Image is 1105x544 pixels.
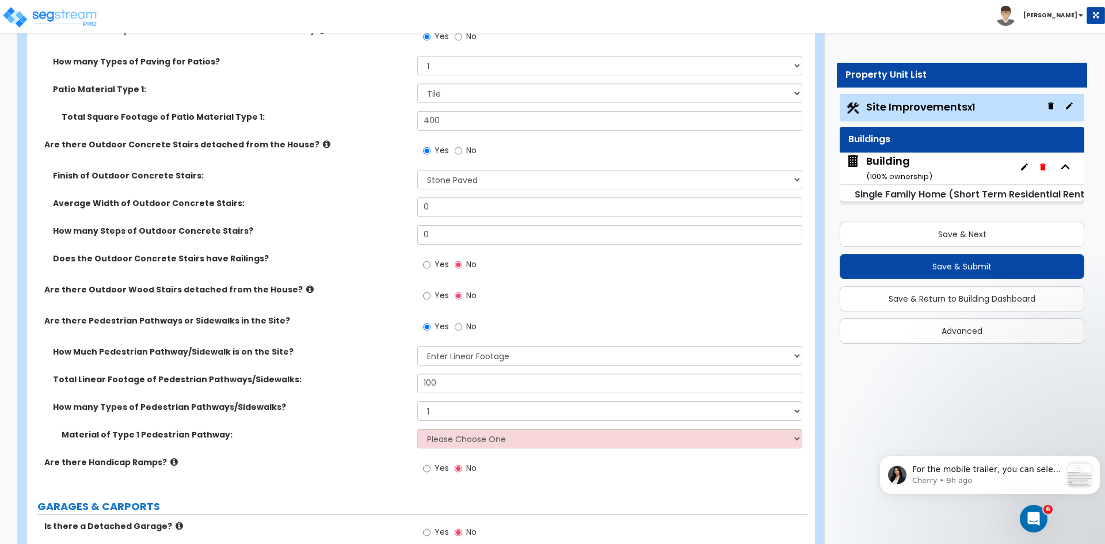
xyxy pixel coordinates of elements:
span: No [466,290,477,301]
input: Yes [423,321,430,333]
span: 6 [1043,505,1053,514]
div: Property Unit List [845,69,1079,82]
span: Yes [435,321,449,332]
button: Advanced [840,318,1084,344]
div: Building [866,154,932,183]
label: Are there Pedestrian Pathways or Sidewalks in the Site? [44,315,409,326]
label: Are there Outdoor Wood Stairs detached from the House? [44,284,409,295]
label: Average Width of Outdoor Concrete Stairs: [53,197,409,209]
label: How many Steps of Outdoor Concrete Stairs? [53,225,409,237]
img: building.svg [845,154,860,169]
iframe: Intercom notifications message [875,432,1105,513]
img: logo_pro_r.png [2,6,100,29]
span: No [466,526,477,538]
label: Are there Outdoor Concrete Stairs detached from the House? [44,139,409,150]
input: No [455,321,462,333]
input: No [455,462,462,475]
i: click for more info! [323,140,330,149]
input: No [455,526,462,539]
button: Save & Return to Building Dashboard [840,286,1084,311]
span: Yes [435,462,449,474]
input: Yes [423,290,430,302]
input: Yes [423,526,430,539]
input: Yes [423,144,430,157]
span: Site Improvements [866,100,975,114]
label: How Much Pedestrian Pathway/Sidewalk is on the Site? [53,346,409,357]
div: Buildings [848,133,1076,146]
input: No [455,144,462,157]
i: click for more info! [176,522,183,530]
span: No [466,31,477,42]
small: Single Family Home (Short Term Residential Rental) [855,188,1098,201]
button: Save & Submit [840,254,1084,279]
input: No [455,31,462,43]
i: click for more info! [306,285,314,294]
label: GARAGES & CARPORTS [37,499,808,514]
span: Yes [435,526,449,538]
span: Yes [435,144,449,156]
label: Total Square Footage of Patio Material Type 1: [62,111,409,123]
b: [PERSON_NAME] [1023,11,1077,20]
label: Does the Outdoor Concrete Stairs have Railings? [53,253,409,264]
label: Total Linear Footage of Pedestrian Pathways/Sidewalks: [53,374,409,385]
span: Yes [435,31,449,42]
input: No [455,258,462,271]
span: No [466,462,477,474]
small: ( 100 % ownership) [866,171,932,182]
span: Building [845,154,932,183]
span: No [466,321,477,332]
button: Save & Next [840,222,1084,247]
label: Finish of Outdoor Concrete Stairs: [53,170,409,181]
small: x1 [967,101,975,113]
iframe: Intercom live chat [1020,505,1047,532]
input: Yes [423,462,430,475]
img: avatar.png [996,6,1016,26]
span: Yes [435,290,449,301]
label: How many Types of Pedestrian Pathways/Sidewalks? [53,401,409,413]
label: Are there Handicap Ramps? [44,456,409,468]
input: Yes [423,31,430,43]
span: No [466,144,477,156]
input: No [455,290,462,302]
label: Is there a Detached Garage? [44,520,409,532]
label: Patio Material Type 1: [53,83,409,95]
span: No [466,258,477,270]
label: How many Types of Paving for Patios? [53,56,409,67]
label: Material of Type 1 Pedestrian Pathway: [62,429,409,440]
span: Yes [435,258,449,270]
input: Yes [423,258,430,271]
i: click for more info! [170,458,178,466]
img: Construction.png [845,101,860,116]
